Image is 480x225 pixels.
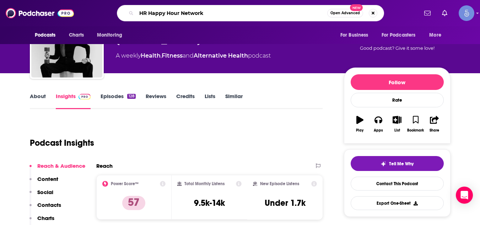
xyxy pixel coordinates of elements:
div: A weekly podcast [116,52,271,60]
h2: Reach [96,162,113,169]
button: tell me why sparkleTell Me Why [351,156,444,171]
button: Contacts [29,202,61,215]
span: Good podcast? Give it some love! [360,45,435,51]
a: About [30,93,46,109]
div: Rate [351,93,444,107]
a: Credits [176,93,195,109]
p: Charts [37,215,54,221]
a: Alternative Health [194,52,248,59]
button: Open AdvancedNew [327,9,363,17]
a: Contact This Podcast [351,177,444,191]
div: Search podcasts, credits, & more... [117,5,384,21]
span: For Business [340,30,368,40]
div: Bookmark [407,128,424,133]
img: Podchaser - Follow, Share and Rate Podcasts [6,6,74,20]
h2: Total Monthly Listens [184,181,225,186]
a: Show notifications dropdown [421,7,433,19]
a: Reviews [146,93,166,109]
span: Charts [69,30,84,40]
p: 57 [122,196,145,210]
a: Lists [205,93,215,109]
a: InsightsPodchaser Pro [56,93,91,109]
a: Similar [225,93,243,109]
div: Share [430,128,439,133]
a: Show notifications dropdown [439,7,450,19]
span: More [429,30,441,40]
a: Health [141,52,161,59]
h3: 9.5k-14k [194,198,225,208]
button: List [388,111,406,137]
button: open menu [377,28,426,42]
h2: Power Score™ [111,181,139,186]
button: Reach & Audience [29,162,85,176]
a: Charts [64,28,88,42]
img: tell me why sparkle [381,161,386,167]
img: Podchaser Pro [79,94,91,100]
span: Podcasts [35,30,56,40]
span: New [350,4,363,11]
img: User Profile [459,5,474,21]
span: Tell Me Why [389,161,414,167]
span: Monitoring [97,30,122,40]
span: For Podcasters [382,30,416,40]
button: Content [29,176,58,189]
button: Follow [351,74,444,90]
p: Social [37,189,53,195]
h3: Under 1.7k [265,198,306,208]
button: Export One-Sheet [351,196,444,210]
div: Play [356,128,363,133]
span: , [161,52,162,59]
button: Share [425,111,443,137]
button: open menu [424,28,450,42]
p: Contacts [37,202,61,208]
span: and [183,52,194,59]
button: open menu [92,28,131,42]
span: Open Advanced [330,11,360,15]
span: Logged in as Spiral5-G1 [459,5,474,21]
div: Open Intercom Messenger [456,187,473,204]
input: Search podcasts, credits, & more... [136,7,327,19]
p: Content [37,176,58,182]
h2: New Episode Listens [260,181,299,186]
button: Bookmark [406,111,425,137]
a: Episodes128 [101,93,135,109]
div: Apps [374,128,383,133]
a: Fitness [162,52,183,59]
button: Apps [369,111,388,137]
button: Play [351,111,369,137]
div: List [394,128,400,133]
button: open menu [335,28,377,42]
div: 128 [127,94,135,99]
button: Social [29,189,53,202]
button: Show profile menu [459,5,474,21]
h1: Podcast Insights [30,138,94,148]
button: open menu [30,28,65,42]
p: Reach & Audience [37,162,85,169]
